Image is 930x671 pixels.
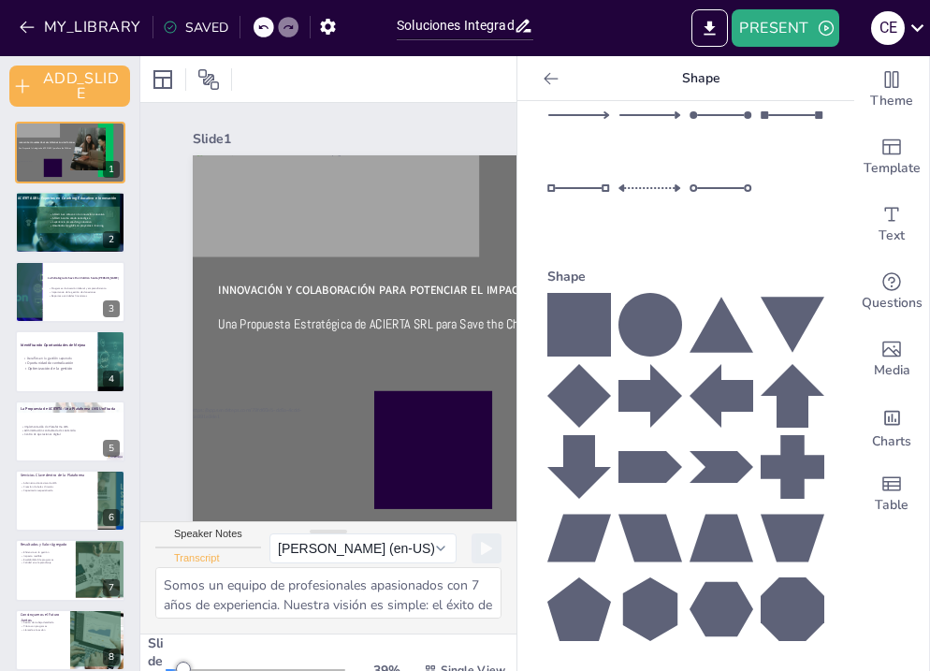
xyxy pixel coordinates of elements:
div: 5 [103,440,120,457]
div: https://cdn.sendsteps.com/images/slides/2025_16_09_04_13-qXUJ6SDWOGsH_tTR.jpegLa Estrategia de Sa... [15,261,125,323]
div: https://cdn.sendsteps.com/images/logo/sendsteps_logo_white.pnghttps://cdn.sendsteps.com/images/lo... [15,330,125,392]
p: Capacitación especializada [21,489,93,492]
div: 8 [103,649,120,665]
div: Add charts and graphs [854,393,929,460]
div: Slide 1 [193,130,691,148]
button: EXPORT_TO_POWERPOINT [691,9,728,47]
p: Piloto con programas [21,624,65,628]
div: 1 [103,161,120,178]
span: ACIERTA SRL: Expertos en Coaching Educativo e Innovación [18,196,116,200]
div: Shape [547,268,824,285]
p: Centro de operaciones digital [21,432,120,436]
p: Construyamos el Futuro Juntos [21,612,65,622]
p: Programas de inserción laboral y emprendimiento [48,286,120,290]
span: Template [864,158,921,179]
span: Resultados tangibles en proyectos e learning. [52,224,104,227]
input: INSERT_TITLE [397,12,514,39]
div: 6 [103,509,120,526]
div: https://cdn.sendsteps.com/images/logo/sendsteps_logo_white.pnghttps://cdn.sendsteps.com/images/lo... [15,401,125,462]
button: [PERSON_NAME] (en-US) [269,533,457,563]
div: 2 [103,231,120,248]
p: Creación de Aulas Virtuales [21,485,93,489]
button: ADD_SLIDE [9,66,130,107]
div: 8 [15,609,125,671]
div: C E [871,11,905,45]
span: Theme [870,91,913,111]
p: Escalabilidad de programas [21,558,70,562]
span: ACIERTA se enfoca en la innovación educativa [52,212,105,216]
span: Table [875,495,908,516]
p: Optimización de la gestión [22,366,94,372]
button: C E [871,9,905,47]
span: Position [197,68,220,91]
p: Desafíos en la gestión separada [22,357,94,361]
p: Servicios Clave dentro de la Plataforma [21,473,93,478]
div: Add a table [854,460,929,528]
p: Administración técnica de LMS [21,482,93,486]
strong: Identificando Oportunidades de Mejora [21,343,85,348]
div: https://cdn.sendsteps.com/images/logo/sendsteps_logo_white.pnghttps://cdn.sendsteps.com/images/lo... [15,470,125,532]
p: Oportunidad de centralización [22,361,94,366]
div: 7 [103,579,120,596]
p: Llamada a la acción [21,628,65,632]
span: Media [874,360,910,381]
p: Una Propuesta Estratégica de ACIERTA SRL para Save the Children [218,315,718,334]
p: Importancia de la gestión de donaciones [48,290,120,294]
div: Add ready made slides [854,124,929,191]
div: Layout [148,65,178,95]
button: PRESENT [732,9,838,47]
div: Add images, graphics, shapes or video [854,326,929,393]
strong: La Propuesta de ACIERTA: Una Plataforma LMS Unificada [21,406,115,411]
div: Change the overall theme [854,56,929,124]
div: 4 [103,371,120,387]
p: Una Propuesta Estratégica de ACIERTA SRL para Save the Children [19,147,97,150]
div: 7 [15,539,125,601]
span: ACIERTA como aliado estratégico [52,216,90,220]
div: https://cdn.sendsteps.com/images/logo/sendsteps_logo_white.pnghttps://cdn.sendsteps.com/images/lo... [15,191,125,253]
span: Questions [862,293,923,314]
p: Administración centralizada de contenido. [21,429,120,432]
div: Get real-time input from your audience [854,258,929,326]
p: Eficiencia en la gestión [21,551,70,555]
div: 3 [103,300,120,317]
span: Charts [872,431,911,452]
span: Experiencia en coaching educativo [52,220,92,224]
span: Text [879,226,905,246]
div: Add text boxes [854,191,929,258]
p: Resultados y Valor Agregado [21,543,70,548]
p: Impacto medible [21,555,70,559]
button: Transcript [155,552,239,573]
p: Implementación de Plataforma LMS [21,424,120,428]
span: Innovación y Colaboración para Potenciar el Impacto Social [19,141,75,144]
button: Play [472,533,501,563]
p: Reportes a entidades financieras [48,294,120,298]
p: Shape [566,56,836,101]
div: blob:https://app.sendsteps.com/b0b73ab4-e2f3-4da1-9084-479eb1f51efbblob:https://app.sendsteps.com... [15,122,125,183]
p: Sesión de trabajo detallada [21,620,65,624]
button: Speaker Notes [155,528,261,548]
strong: La Estrategia de Save the Children Santa [PERSON_NAME] [48,276,118,280]
span: Innovación y Colaboración para Potenciar el Impacto Social [218,282,572,298]
p: Calidad en el aprendizaje [21,562,70,565]
button: MY_LIBRARY [14,12,149,42]
div: SAVED [163,19,228,36]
